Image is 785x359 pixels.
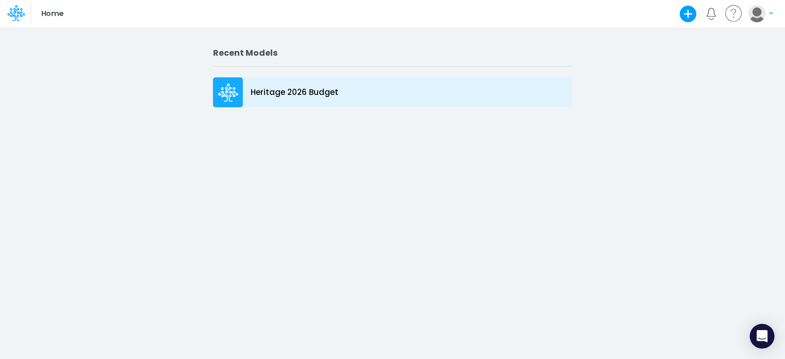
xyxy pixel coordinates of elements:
div: Open Intercom Messenger [750,324,775,349]
a: Heritage 2026 Budget [213,75,572,110]
h2: Recent Models [213,48,572,58]
p: Heritage 2026 Budget [251,87,338,99]
p: Home [41,8,63,20]
a: Notifications [706,8,717,20]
